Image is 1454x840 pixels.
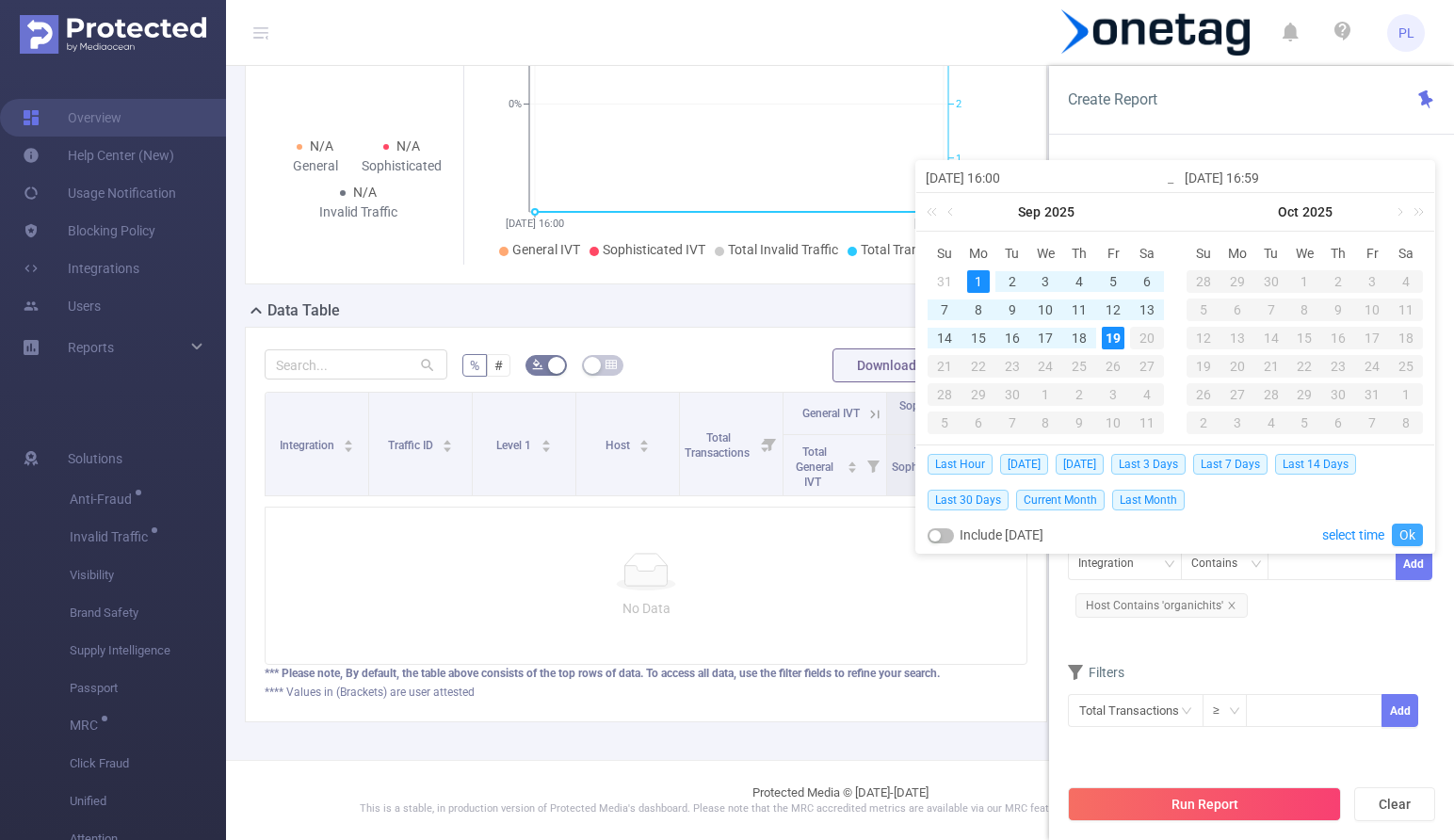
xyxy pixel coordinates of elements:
span: Integration [280,439,337,452]
td: September 30, 2025 [1254,267,1288,296]
i: icon: caret-up [344,437,354,443]
span: Last 7 Days [1193,454,1268,475]
span: Last 30 Days [928,490,1009,510]
td: September 28, 2025 [1187,267,1220,296]
div: 10 [1096,412,1130,434]
span: Mo [961,245,995,262]
td: September 15, 2025 [961,324,995,352]
div: 15 [967,327,990,349]
td: September 4, 2025 [1062,267,1096,296]
td: September 2, 2025 [995,267,1029,296]
th: Mon [1220,239,1254,267]
th: Sat [1389,239,1423,267]
td: October 7, 2025 [995,409,1029,437]
td: September 30, 2025 [995,380,1029,409]
div: 18 [1389,327,1423,349]
div: 9 [1001,299,1024,321]
div: 14 [933,327,956,349]
div: 17 [1034,327,1057,349]
a: Users [23,287,101,325]
div: 6 [1136,270,1158,293]
td: October 20, 2025 [1220,352,1254,380]
td: November 7, 2025 [1355,409,1389,437]
td: November 3, 2025 [1220,409,1254,437]
div: 25 [1389,355,1423,378]
td: November 5, 2025 [1288,409,1322,437]
a: Next year (Control + right) [1403,193,1428,231]
span: Total Invalid Traffic [728,242,838,257]
div: 29 [1288,383,1322,406]
td: October 31, 2025 [1355,380,1389,409]
tspan: [DATE] 16:00 [506,218,564,230]
td: August 31, 2025 [928,267,961,296]
td: November 2, 2025 [1187,409,1220,437]
span: Sophisticated IVT [603,242,705,257]
div: 19 [1187,355,1220,378]
span: Last 3 Days [1111,454,1186,475]
div: 17 [1355,327,1389,349]
td: September 25, 2025 [1062,352,1096,380]
td: September 14, 2025 [928,324,961,352]
div: 24 [1355,355,1389,378]
div: 1 [1029,383,1063,406]
a: Last year (Control + left) [923,193,947,231]
span: Su [1187,245,1220,262]
td: October 10, 2025 [1355,296,1389,324]
td: September 26, 2025 [1096,352,1130,380]
div: 1 [967,270,990,293]
span: N/A [396,138,420,153]
img: Protected Media [20,15,206,54]
td: November 8, 2025 [1389,409,1423,437]
div: 7 [1355,412,1389,434]
div: 10 [1355,299,1389,321]
span: We [1288,245,1322,262]
td: September 5, 2025 [1096,267,1130,296]
input: Search... [265,349,447,380]
td: October 28, 2025 [1254,380,1288,409]
td: September 12, 2025 [1096,296,1130,324]
a: 2025 [1042,193,1076,231]
th: Sun [1187,239,1220,267]
div: 5 [1288,412,1322,434]
i: icon: caret-down [541,444,551,450]
div: 28 [1254,383,1288,406]
span: Passport [70,670,226,707]
div: 27 [1130,355,1164,378]
span: Level 1 [496,439,534,452]
td: September 13, 2025 [1130,296,1164,324]
span: Click Fraud [70,745,226,783]
i: icon: down [1229,705,1240,719]
div: 6 [1321,412,1355,434]
td: October 11, 2025 [1130,409,1164,437]
a: Help Center (New) [23,137,174,174]
div: 8 [1288,299,1322,321]
div: 29 [1220,270,1254,293]
i: icon: down [1251,558,1262,572]
div: 4 [1389,270,1423,293]
i: icon: caret-down [639,444,650,450]
span: Mo [1220,245,1254,262]
span: PL [1398,14,1414,52]
div: 7 [933,299,956,321]
td: October 26, 2025 [1187,380,1220,409]
td: November 6, 2025 [1321,409,1355,437]
td: October 9, 2025 [1321,296,1355,324]
div: 11 [1130,412,1164,434]
span: Invalid Traffic [70,530,154,543]
tspan: 1 [956,153,961,165]
div: 9 [1321,299,1355,321]
span: Host Contains 'organichits' [1075,593,1248,618]
td: September 21, 2025 [928,352,961,380]
td: September 11, 2025 [1062,296,1096,324]
td: October 2, 2025 [1062,380,1096,409]
th: Wed [1029,239,1063,267]
div: 5 [1102,270,1124,293]
span: Tu [1254,245,1288,262]
td: November 1, 2025 [1389,380,1423,409]
span: Total Sophisticated IVT [892,445,961,489]
i: icon: caret-down [344,444,354,450]
div: 30 [995,383,1029,406]
span: Tu [995,245,1029,262]
div: 19 [1102,327,1124,349]
span: Brand Safety [70,594,226,632]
